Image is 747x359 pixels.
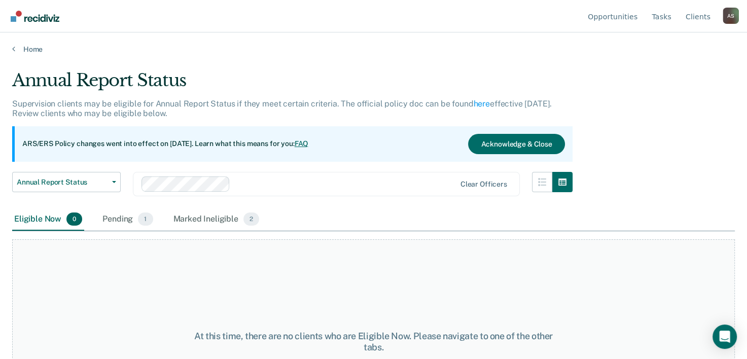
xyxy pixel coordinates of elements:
div: At this time, there are no clients who are Eligible Now. Please navigate to one of the other tabs. [193,331,554,352]
button: Annual Report Status [12,172,121,192]
span: 0 [66,212,82,226]
button: Profile dropdown button [723,8,739,24]
div: A S [723,8,739,24]
a: FAQ [295,139,309,148]
a: here [474,99,490,109]
div: Clear officers [460,180,507,189]
div: Eligible Now0 [12,208,84,231]
div: Annual Report Status [12,70,573,99]
p: Supervision clients may be eligible for Annual Report Status if they meet certain criteria. The o... [12,99,552,118]
div: Marked Ineligible2 [171,208,262,231]
button: Acknowledge & Close [468,134,564,154]
span: 1 [138,212,153,226]
span: Annual Report Status [17,178,108,187]
div: Pending1 [100,208,155,231]
p: ARS/ERS Policy changes went into effect on [DATE]. Learn what this means for you: [22,139,308,149]
a: Home [12,45,735,54]
div: Open Intercom Messenger [713,325,737,349]
span: 2 [243,212,259,226]
img: Recidiviz [11,11,59,22]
